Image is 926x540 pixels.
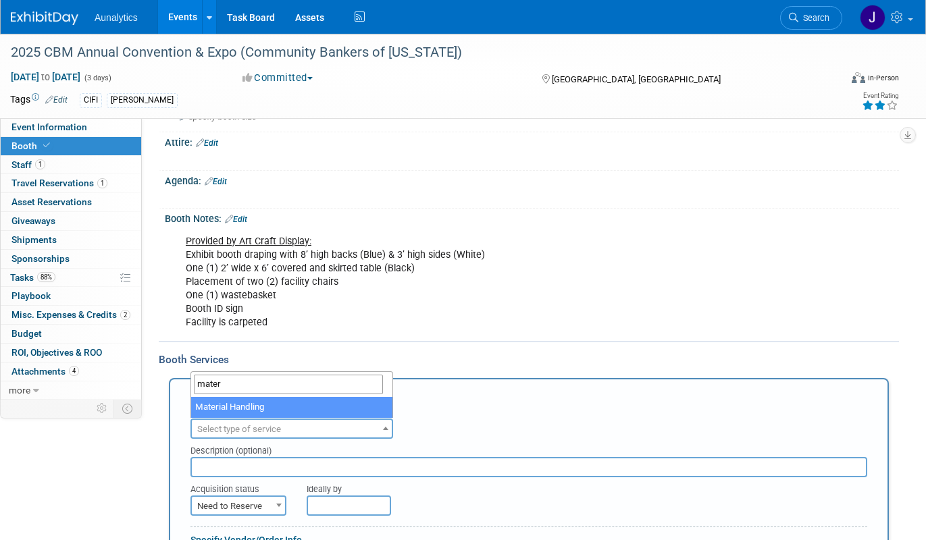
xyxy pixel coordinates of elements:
span: Aunalytics [95,12,138,23]
a: Giveaways [1,212,141,230]
a: Misc. Expenses & Credits2 [1,306,141,324]
a: Asset Reservations [1,193,141,211]
td: Personalize Event Tab Strip [91,400,114,417]
div: Description (optional) [190,439,867,457]
a: Tasks88% [1,269,141,287]
img: ExhibitDay [11,11,78,25]
span: Need to Reserve [190,495,286,516]
div: CIFI [80,93,102,107]
span: 2 [120,310,130,320]
span: Event Information [11,122,87,132]
span: Playbook [11,290,51,301]
span: Travel Reservations [11,178,107,188]
a: Sponsorships [1,250,141,268]
span: [GEOGRAPHIC_DATA], [GEOGRAPHIC_DATA] [552,74,721,84]
span: (3 days) [83,74,111,82]
a: Travel Reservations1 [1,174,141,192]
u: Provided by Art Craft Display: [186,236,311,247]
span: more [9,385,30,396]
span: [DATE] [DATE] [10,71,81,83]
input: Search... [194,375,383,394]
span: Misc. Expenses & Credits [11,309,130,320]
span: Budget [11,328,42,339]
span: Tasks [10,272,55,283]
div: 2025 CBM Annual Convention & Expo (Community Bankers of [US_STATE]) [6,40,823,65]
a: Playbook [1,287,141,305]
span: Asset Reservations [11,196,92,207]
span: Need to Reserve [192,497,285,516]
a: Edit [45,95,68,105]
a: Event Information [1,118,141,136]
div: [PERSON_NAME] [107,93,178,107]
a: more [1,381,141,400]
body: Rich Text Area. Press ALT-0 for help. [7,5,659,18]
span: Booth [11,140,53,151]
a: Search [780,6,842,30]
a: Edit [225,215,247,224]
li: Material Handling [191,397,392,418]
span: 1 [35,159,45,169]
span: Search [798,13,829,23]
span: Specify booth size [180,111,257,122]
div: Booth Notes: [165,209,899,226]
a: Edit [196,138,218,148]
button: Committed [238,71,318,85]
div: Agenda: [165,171,899,188]
span: ROI, Objectives & ROO [11,347,102,358]
i: Booth reservation complete [43,142,50,149]
span: to [39,72,52,82]
span: Sponsorships [11,253,70,264]
a: Booth [1,137,141,155]
td: Toggle Event Tabs [114,400,142,417]
span: 1 [97,178,107,188]
span: 88% [37,272,55,282]
td: Tags [10,92,68,108]
span: Staff [11,159,45,170]
span: Giveaways [11,215,55,226]
div: Exhibit booth draping with 8’ high backs (Blue) & 3’ high sides (White) One (1) 2’ wide x 6’ cove... [176,228,756,337]
div: In-Person [867,73,899,83]
span: Attachments [11,366,79,377]
a: Shipments [1,231,141,249]
div: Booth Services [159,352,899,367]
span: Select type of service [197,424,281,434]
span: Shipments [11,234,57,245]
div: Acquisition status [190,477,286,495]
div: Event Rating [862,92,898,99]
a: ROI, Objectives & ROO [1,344,141,362]
a: Attachments4 [1,362,141,381]
span: 4 [69,366,79,376]
div: Ideally by [307,477,809,495]
div: New Booth Service [190,394,867,415]
img: Julie Grisanti-Cieslak [860,5,885,30]
a: Budget [1,325,141,343]
img: Format-Inperson.png [852,72,865,83]
div: Event Format [768,70,899,90]
div: Attire: [165,132,899,150]
a: Staff1 [1,156,141,174]
a: Edit [205,177,227,186]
